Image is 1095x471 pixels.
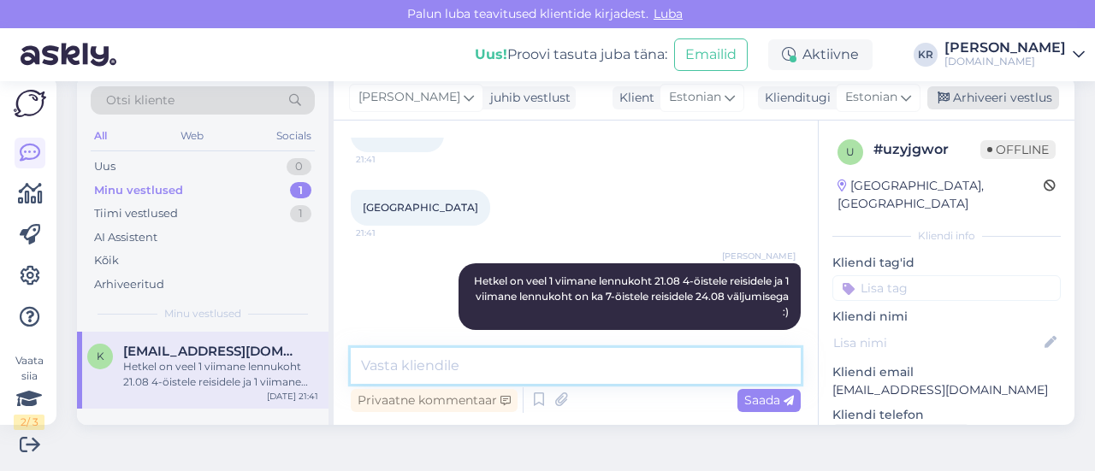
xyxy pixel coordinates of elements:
[669,88,721,107] span: Estonian
[14,415,44,430] div: 2 / 3
[722,250,796,262] span: [PERSON_NAME]
[944,55,1066,68] div: [DOMAIN_NAME]
[648,6,688,21] span: Luba
[474,274,791,318] span: Hetkel on veel 1 viimane lennukoht 21.08 4-öistele reisidele ja 1 viimane lennukoht on ka 7-öiste...
[768,39,873,70] div: Aktiivne
[833,333,1041,352] input: Lisa nimi
[94,158,115,175] div: Uus
[475,44,667,65] div: Proovi tasuta juba täna:
[287,158,311,175] div: 0
[832,308,1061,326] p: Kliendi nimi
[123,344,301,359] span: ksjuscha84@mail.ru
[832,254,1061,272] p: Kliendi tag'id
[873,139,980,160] div: # uzyjgwor
[483,89,571,107] div: juhib vestlust
[980,140,1056,159] span: Offline
[832,275,1061,301] input: Lisa tag
[94,182,183,199] div: Minu vestlused
[290,205,311,222] div: 1
[97,350,104,362] span: k
[356,227,420,239] span: 21:41
[832,363,1061,381] p: Kliendi email
[674,38,748,71] button: Emailid
[838,177,1044,213] div: [GEOGRAPHIC_DATA], [GEOGRAPHIC_DATA]
[177,125,207,147] div: Web
[14,90,46,117] img: Askly Logo
[927,86,1059,109] div: Arhiveeri vestlus
[273,125,315,147] div: Socials
[14,353,44,430] div: Vaata siia
[94,252,119,269] div: Kõik
[358,88,460,107] span: [PERSON_NAME]
[832,381,1061,399] p: [EMAIL_ADDRESS][DOMAIN_NAME]
[94,276,164,293] div: Arhiveeritud
[744,392,794,408] span: Saada
[267,390,318,403] div: [DATE] 21:41
[832,424,970,447] div: Küsi telefoninumbrit
[845,88,897,107] span: Estonian
[731,331,796,344] span: 21:50
[832,406,1061,424] p: Kliendi telefon
[475,46,507,62] b: Uus!
[613,89,654,107] div: Klient
[94,205,178,222] div: Tiimi vestlused
[914,43,938,67] div: KR
[944,41,1066,55] div: [PERSON_NAME]
[91,125,110,147] div: All
[290,182,311,199] div: 1
[363,201,478,214] span: [GEOGRAPHIC_DATA]
[94,229,157,246] div: AI Assistent
[351,389,518,412] div: Privaatne kommentaar
[758,89,831,107] div: Klienditugi
[944,41,1085,68] a: [PERSON_NAME][DOMAIN_NAME]
[846,145,855,158] span: u
[123,359,318,390] div: Hetkel on veel 1 viimane lennukoht 21.08 4-öistele reisidele ja 1 viimane lennukoht on ka 7-öiste...
[356,153,420,166] span: 21:41
[164,306,241,321] span: Minu vestlused
[106,91,175,109] span: Otsi kliente
[832,228,1061,244] div: Kliendi info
